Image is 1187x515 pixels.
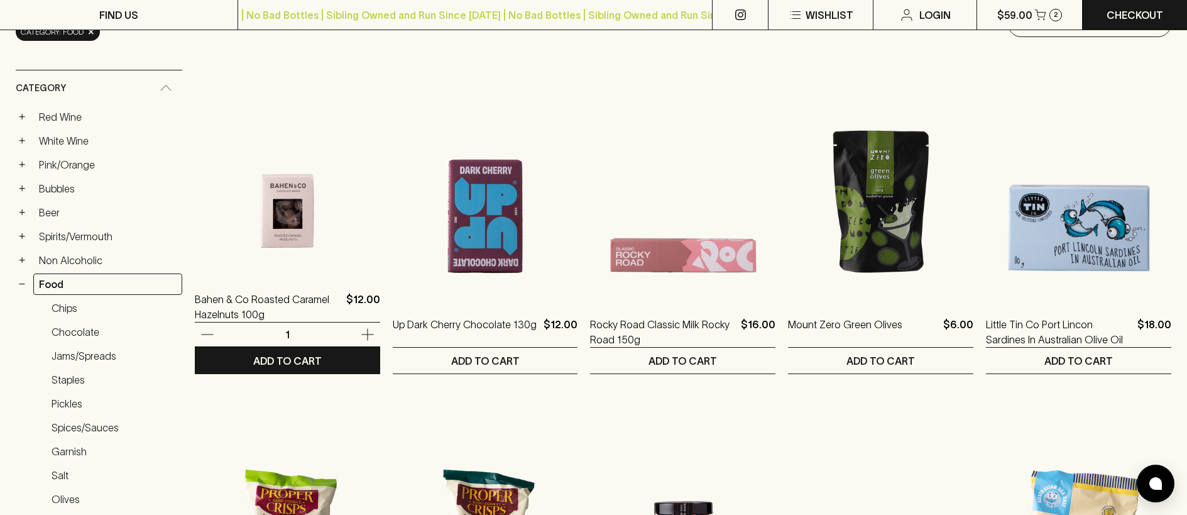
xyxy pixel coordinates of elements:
[33,250,182,271] a: Non Alcoholic
[46,369,182,390] a: Staples
[997,8,1032,23] p: $59.00
[788,317,902,347] a: Mount Zero Green Olives
[393,78,578,298] img: Up Dark Cherry Chocolate 130g
[16,135,28,147] button: +
[806,8,853,23] p: Wishlist
[99,8,138,23] p: FIND US
[590,348,775,374] button: ADD TO CART
[46,321,182,343] a: Chocolate
[195,348,380,374] button: ADD TO CART
[986,348,1171,374] button: ADD TO CART
[393,317,537,347] a: Up Dark Cherry Chocolate 130g
[16,70,182,106] div: Category
[1107,8,1163,23] p: Checkout
[46,417,182,438] a: Spices/Sauces
[1054,11,1058,18] p: 2
[16,182,28,195] button: +
[788,348,973,374] button: ADD TO CART
[253,353,322,368] p: ADD TO CART
[46,441,182,462] a: Garnish
[46,489,182,510] a: Olives
[16,111,28,123] button: +
[33,154,182,175] a: Pink/Orange
[919,8,951,23] p: Login
[16,158,28,171] button: +
[46,465,182,486] a: Salt
[1137,317,1171,347] p: $18.00
[346,292,380,322] p: $12.00
[16,230,28,243] button: +
[986,78,1171,298] img: Little Tin Co Port Lincon Sardines In Australian Olive Oil
[195,53,380,273] img: Bahen & Co Roasted Caramel Hazelnuts 100g
[590,317,736,347] a: Rocky Road Classic Milk Rocky Road 150g
[46,297,182,319] a: Chips
[16,278,28,291] button: −
[16,254,28,267] button: +
[272,328,302,341] p: 1
[986,317,1132,347] a: Little Tin Co Port Lincon Sardines In Australian Olive Oil
[393,348,578,374] button: ADD TO CART
[33,274,182,295] a: Food
[33,202,182,223] a: Beer
[451,353,520,368] p: ADD TO CART
[46,393,182,414] a: Pickles
[21,26,84,38] span: Category: food
[1149,477,1162,490] img: bubble-icon
[16,80,66,96] span: Category
[195,292,341,322] a: Bahen & Co Roasted Caramel Hazelnuts 100g
[33,130,182,152] a: White Wine
[590,78,775,298] img: Rocky Road Classic Milk Rocky Road 150g
[33,226,182,247] a: Spirits/Vermouth
[87,25,95,38] span: ×
[741,317,775,347] p: $16.00
[16,206,28,219] button: +
[46,345,182,367] a: Jams/Spreads
[846,353,915,368] p: ADD TO CART
[1044,353,1113,368] p: ADD TO CART
[943,317,973,347] p: $6.00
[788,78,973,298] img: Mount Zero Green Olives
[33,106,182,128] a: Red Wine
[33,178,182,199] a: Bubbles
[648,353,717,368] p: ADD TO CART
[544,317,577,347] p: $12.00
